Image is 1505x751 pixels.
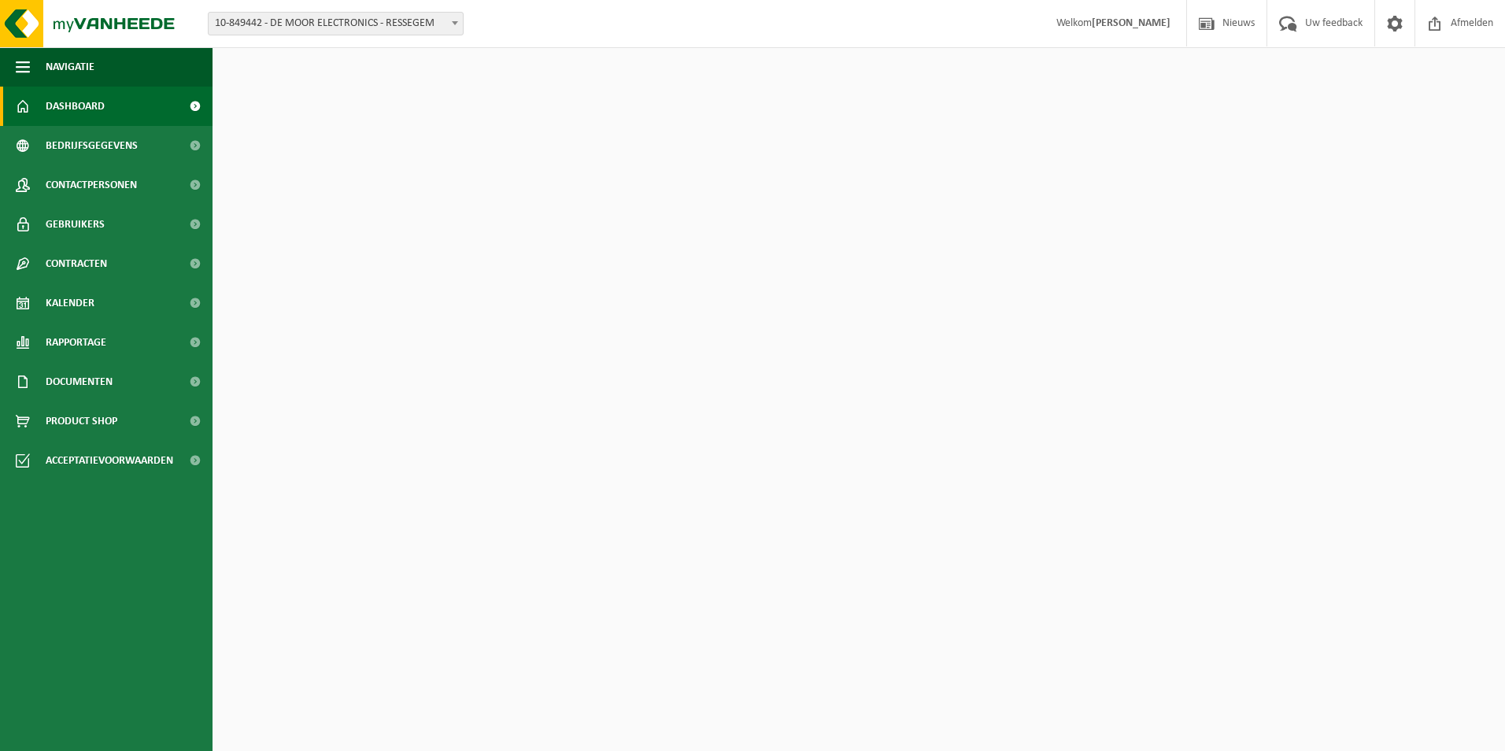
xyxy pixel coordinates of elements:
span: 10-849442 - DE MOOR ELECTRONICS - RESSEGEM [208,12,464,35]
span: Acceptatievoorwaarden [46,441,173,480]
span: Gebruikers [46,205,105,244]
span: Dashboard [46,87,105,126]
span: Navigatie [46,47,94,87]
span: Kalender [46,283,94,323]
span: Rapportage [46,323,106,362]
span: Contactpersonen [46,165,137,205]
span: Documenten [46,362,113,401]
span: Bedrijfsgegevens [46,126,138,165]
span: 10-849442 - DE MOOR ELECTRONICS - RESSEGEM [209,13,463,35]
strong: [PERSON_NAME] [1092,17,1170,29]
span: Product Shop [46,401,117,441]
span: Contracten [46,244,107,283]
